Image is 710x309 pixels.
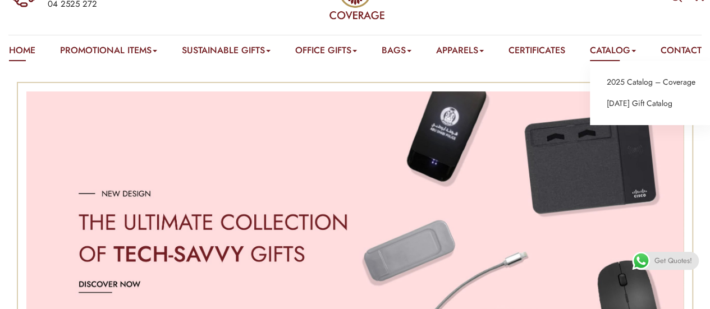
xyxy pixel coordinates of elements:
[607,96,672,111] a: [DATE] Gift Catalog
[9,44,35,61] a: Home
[661,44,702,61] a: Contact
[182,44,271,61] a: Sustainable Gifts
[509,44,565,61] a: Certificates
[382,44,411,61] a: Bags
[60,44,157,61] a: Promotional Items
[654,252,692,270] span: Get Quotes!
[436,44,484,61] a: Apparels
[607,75,695,90] a: 2025 Catalog – Coverage
[295,44,357,61] a: Office Gifts
[590,44,636,61] a: Catalog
